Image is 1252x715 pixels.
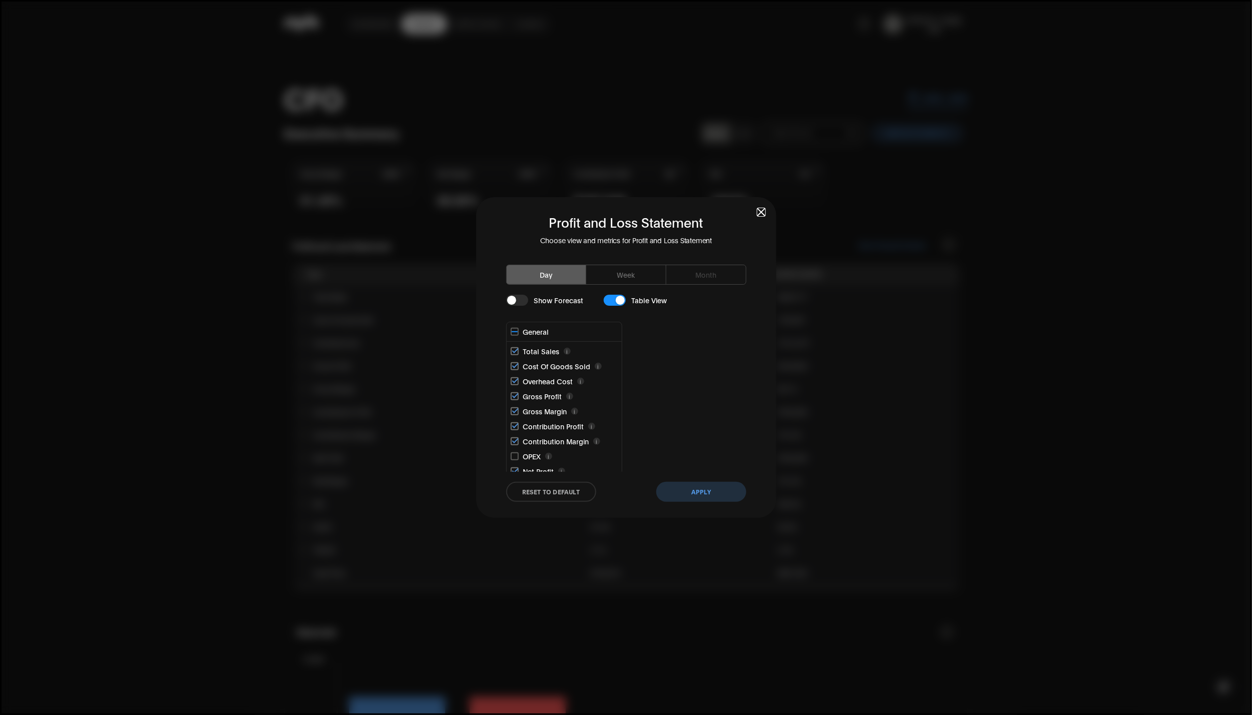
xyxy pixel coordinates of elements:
[523,406,567,417] span: Gross Margin
[666,265,746,284] button: Month
[523,436,589,447] span: Contribution Margin
[476,235,776,245] p: Choose view and metrics for Profit and Loss Statement
[523,361,591,372] span: Cost Of Goods Sold
[523,376,573,387] span: Overhead Cost
[523,326,549,337] span: General
[523,466,554,477] span: Net Profit
[571,408,578,415] button: i
[523,391,562,402] span: Gross Profit
[656,482,746,502] button: Apply
[476,213,776,230] h2: Profit and Loss Statement
[534,295,584,306] span: Show Forecast
[595,363,602,370] button: i
[577,378,584,385] button: i
[632,295,667,306] span: Table View
[564,348,571,355] button: i
[566,393,573,400] button: i
[593,438,600,445] button: i
[558,468,565,475] button: i
[523,421,584,432] span: Contribution Profit
[506,482,596,502] button: reset to default
[523,451,541,462] span: OPEX
[588,423,595,430] button: i
[545,453,552,460] button: i
[507,265,587,284] button: Day
[586,265,666,284] button: Week
[523,346,560,357] span: Total Sales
